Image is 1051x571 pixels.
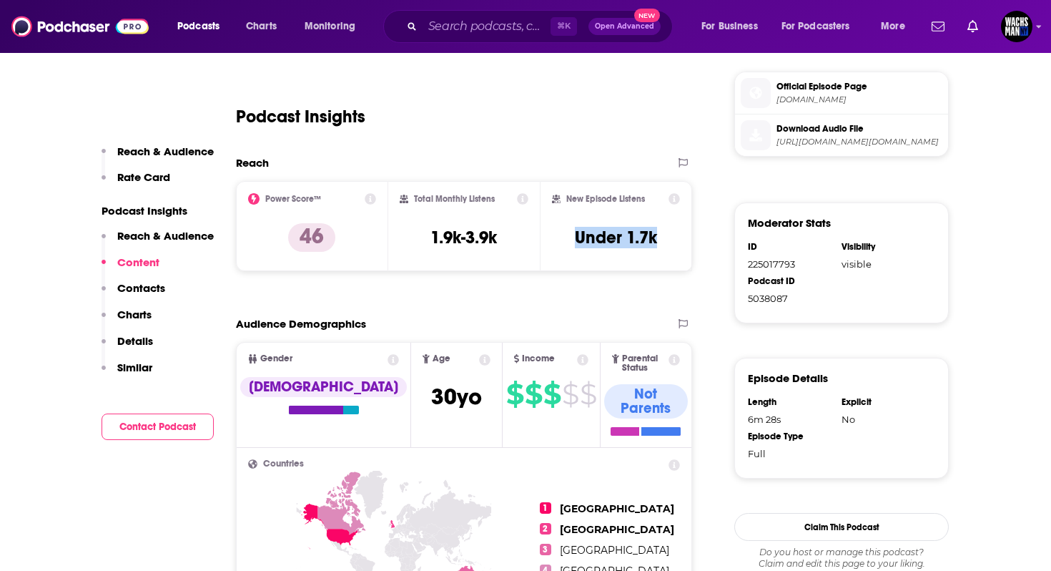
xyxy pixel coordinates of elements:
span: Age [433,354,450,363]
div: 6m 28s [748,414,832,425]
a: Show notifications dropdown [962,14,984,39]
a: Official Episode Page[DOMAIN_NAME] [741,78,942,108]
button: open menu [772,15,871,38]
button: Contact Podcast [102,414,214,440]
h2: Power Score™ [265,194,321,204]
button: open menu [295,15,374,38]
span: Download Audio File [776,122,942,135]
div: ID [748,241,832,253]
span: Open Advanced [595,23,654,30]
div: Visibility [842,241,926,253]
button: open menu [871,15,923,38]
span: podcasters.spotify.com [776,94,942,105]
div: Search podcasts, credits, & more... [397,10,686,43]
img: User Profile [1001,11,1032,42]
div: Claim and edit this page to your liking. [734,547,949,570]
span: New [634,9,660,22]
p: Podcast Insights [102,204,214,218]
span: [GEOGRAPHIC_DATA] [560,544,669,557]
span: 2 [540,523,551,535]
div: Length [748,396,832,408]
button: open menu [167,15,238,38]
button: open menu [691,15,776,38]
button: Contacts [102,281,165,308]
p: Rate Card [117,170,170,184]
p: Similar [117,361,152,374]
div: Not Parents [604,384,688,419]
button: Details [102,334,153,361]
a: Show notifications dropdown [926,14,950,39]
span: Parental Status [622,354,666,373]
span: Gender [260,354,292,363]
span: 30 yo [431,383,482,411]
span: For Business [701,16,758,36]
h2: Reach [236,156,269,170]
span: More [881,16,905,36]
div: Explicit [842,396,926,408]
div: 5038087 [748,293,832,304]
h3: Moderator Stats [748,216,831,230]
span: [GEOGRAPHIC_DATA] [560,523,674,536]
span: Charts [246,16,277,36]
input: Search podcasts, credits, & more... [423,15,551,38]
span: Do you host or manage this podcast? [734,547,949,558]
p: Reach & Audience [117,229,214,243]
img: Podchaser - Follow, Share and Rate Podcasts [11,13,149,40]
button: Open AdvancedNew [588,18,661,35]
div: Podcast ID [748,275,832,287]
button: Similar [102,361,152,387]
h2: New Episode Listens [566,194,645,204]
p: Content [117,255,159,269]
button: Reach & Audience [102,229,214,255]
span: Logged in as WachsmanNY [1001,11,1032,42]
p: Reach & Audience [117,145,214,158]
p: Contacts [117,281,165,295]
h3: Episode Details [748,371,828,385]
span: $ [525,383,542,406]
a: Download Audio File[URL][DOMAIN_NAME][DOMAIN_NAME] [741,120,942,150]
span: ⌘ K [551,17,577,36]
div: No [842,414,926,425]
span: $ [580,383,596,406]
span: $ [543,383,561,406]
button: Claim This Podcast [734,513,949,541]
div: Episode Type [748,431,832,442]
p: Details [117,334,153,348]
span: Countries [263,459,304,469]
span: For Podcasters [781,16,850,36]
span: Monitoring [305,16,355,36]
h2: Podcast Insights [236,106,365,127]
p: 46 [288,223,335,252]
button: Charts [102,308,152,334]
button: Show profile menu [1001,11,1032,42]
button: Reach & Audience [102,145,214,171]
span: Podcasts [177,16,219,36]
span: 1 [540,502,551,514]
p: Charts [117,308,152,321]
span: Official Episode Page [776,80,942,93]
button: Rate Card [102,170,170,197]
span: https://anchor.fm/s/d48d2ca8/podcast/play/92226682/https%3A%2F%2Fd3ctxlq1ktw2nl.cloudfront.net%2F... [776,137,942,147]
a: Charts [237,15,285,38]
h2: Audience Demographics [236,317,366,331]
span: [GEOGRAPHIC_DATA] [560,502,674,515]
h2: Total Monthly Listens [414,194,495,204]
h3: Under 1.7k [575,227,657,248]
h3: 1.9k-3.9k [430,227,497,248]
div: 225017793 [748,258,832,270]
span: $ [506,383,523,406]
span: $ [562,383,578,406]
div: Full [748,448,832,459]
span: Income [522,354,555,363]
button: Content [102,255,159,282]
div: [DEMOGRAPHIC_DATA] [240,377,407,397]
span: 3 [540,544,551,555]
div: visible [842,258,926,270]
